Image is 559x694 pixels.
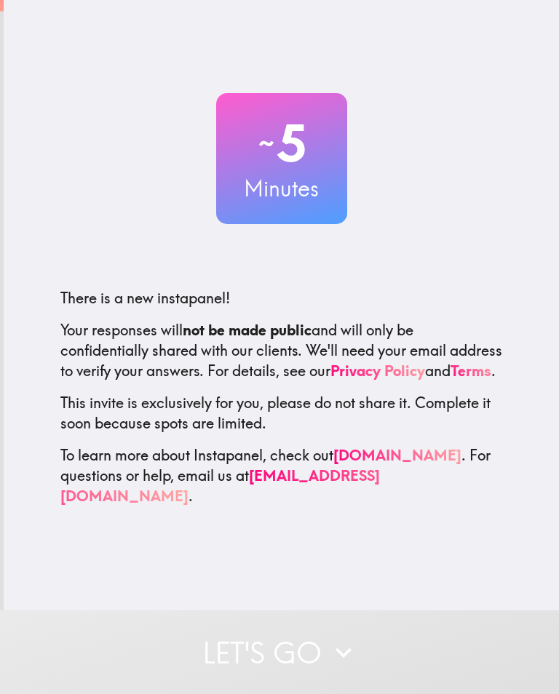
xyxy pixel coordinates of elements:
p: This invite is exclusively for you, please do not share it. Complete it soon because spots are li... [60,393,503,434]
p: Your responses will and will only be confidentially shared with our clients. We'll need your emai... [60,320,503,381]
a: Terms [451,362,491,380]
a: Privacy Policy [330,362,425,380]
a: [EMAIL_ADDRESS][DOMAIN_NAME] [60,466,380,505]
b: not be made public [183,321,312,339]
p: To learn more about Instapanel, check out . For questions or help, email us at . [60,445,503,506]
span: ~ [256,121,277,165]
h3: Minutes [216,173,347,204]
span: There is a new instapanel! [60,289,230,307]
h2: 5 [216,113,347,173]
a: [DOMAIN_NAME] [333,446,461,464]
